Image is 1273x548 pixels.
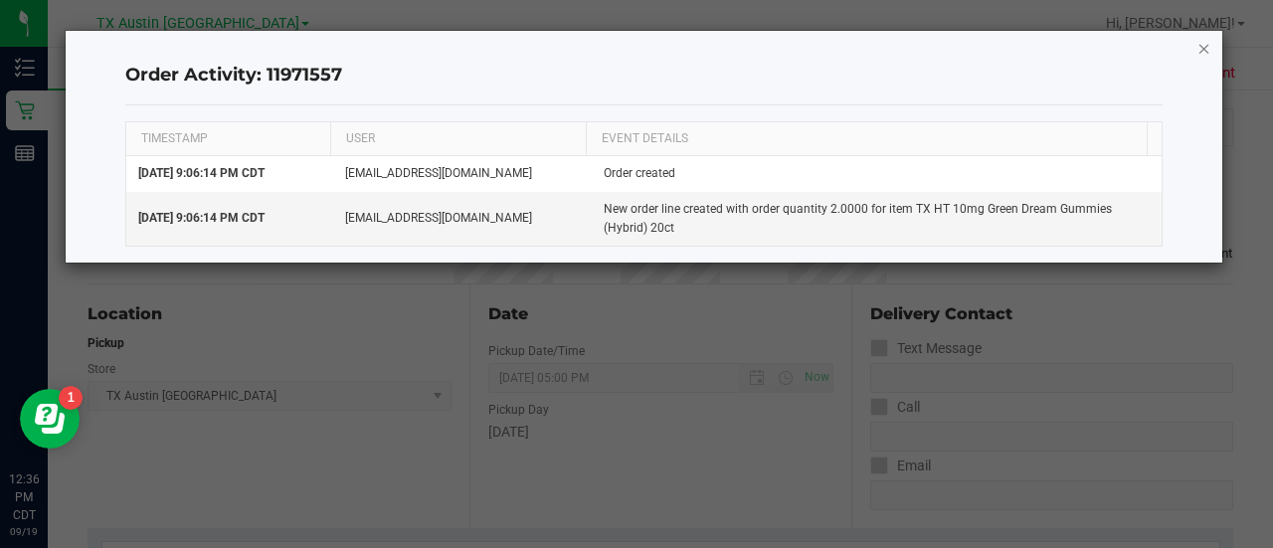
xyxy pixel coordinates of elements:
[333,192,592,246] td: [EMAIL_ADDRESS][DOMAIN_NAME]
[592,192,1162,246] td: New order line created with order quantity 2.0000 for item TX HT 10mg Green Dream Gummies (Hybrid...
[125,63,1164,89] h4: Order Activity: 11971557
[138,211,265,225] span: [DATE] 9:06:14 PM CDT
[333,156,592,192] td: [EMAIL_ADDRESS][DOMAIN_NAME]
[20,389,80,449] iframe: Resource center
[586,122,1148,156] th: EVENT DETAILS
[138,166,265,180] span: [DATE] 9:06:14 PM CDT
[330,122,586,156] th: USER
[126,122,330,156] th: TIMESTAMP
[59,386,83,410] iframe: Resource center unread badge
[592,156,1162,192] td: Order created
